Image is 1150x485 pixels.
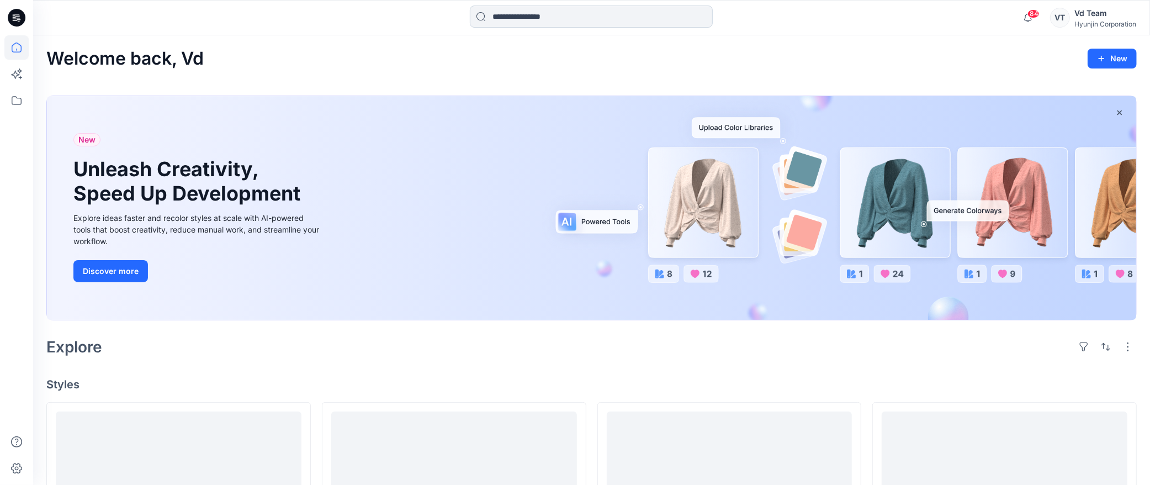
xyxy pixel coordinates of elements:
h2: Welcome back, Vd [46,49,204,69]
div: VT [1050,8,1070,28]
span: 84 [1027,9,1040,18]
div: Explore ideas faster and recolor styles at scale with AI-powered tools that boost creativity, red... [73,212,322,247]
button: New [1088,49,1137,68]
div: Vd Team [1074,7,1136,20]
button: Discover more [73,260,148,282]
h1: Unleash Creativity, Speed Up Development [73,157,305,205]
a: Discover more [73,260,322,282]
span: New [78,133,96,146]
div: Hyunjin Corporation [1074,20,1136,28]
h2: Explore [46,338,102,356]
h4: Styles [46,378,1137,391]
